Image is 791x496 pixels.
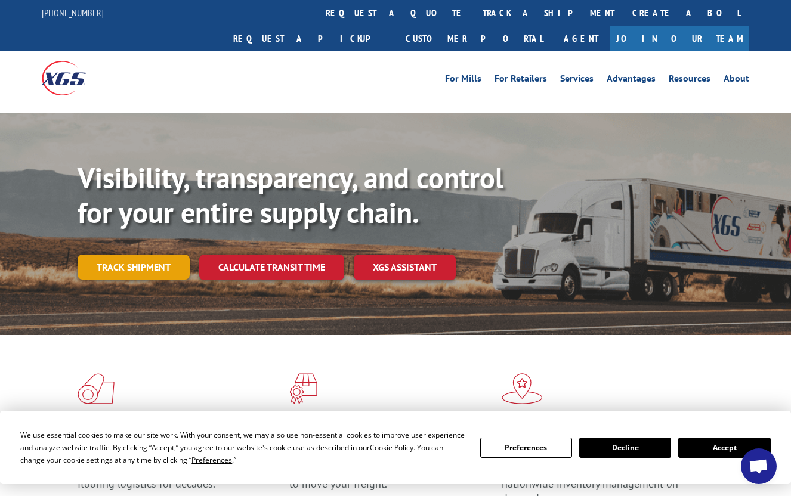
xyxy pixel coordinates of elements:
[607,74,656,87] a: Advantages
[20,429,465,466] div: We use essential cookies to make our site work. With your consent, we may also use non-essential ...
[370,442,413,452] span: Cookie Policy
[560,74,594,87] a: Services
[678,438,770,458] button: Accept
[741,448,777,484] div: Open chat
[78,373,115,404] img: xgs-icon-total-supply-chain-intelligence-red
[199,255,344,280] a: Calculate transit time
[191,455,232,465] span: Preferences
[78,255,190,280] a: Track shipment
[552,26,610,51] a: Agent
[445,74,481,87] a: For Mills
[78,159,503,231] b: Visibility, transparency, and control for your entire supply chain.
[480,438,572,458] button: Preferences
[579,438,671,458] button: Decline
[397,26,552,51] a: Customer Portal
[502,373,543,404] img: xgs-icon-flagship-distribution-model-red
[669,74,710,87] a: Resources
[610,26,749,51] a: Join Our Team
[495,74,547,87] a: For Retailers
[724,74,749,87] a: About
[289,373,317,404] img: xgs-icon-focused-on-flooring-red
[42,7,104,18] a: [PHONE_NUMBER]
[224,26,397,51] a: Request a pickup
[354,255,456,280] a: XGS ASSISTANT
[78,448,262,491] span: As an industry carrier of choice, XGS has brought innovation and dedication to flooring logistics...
